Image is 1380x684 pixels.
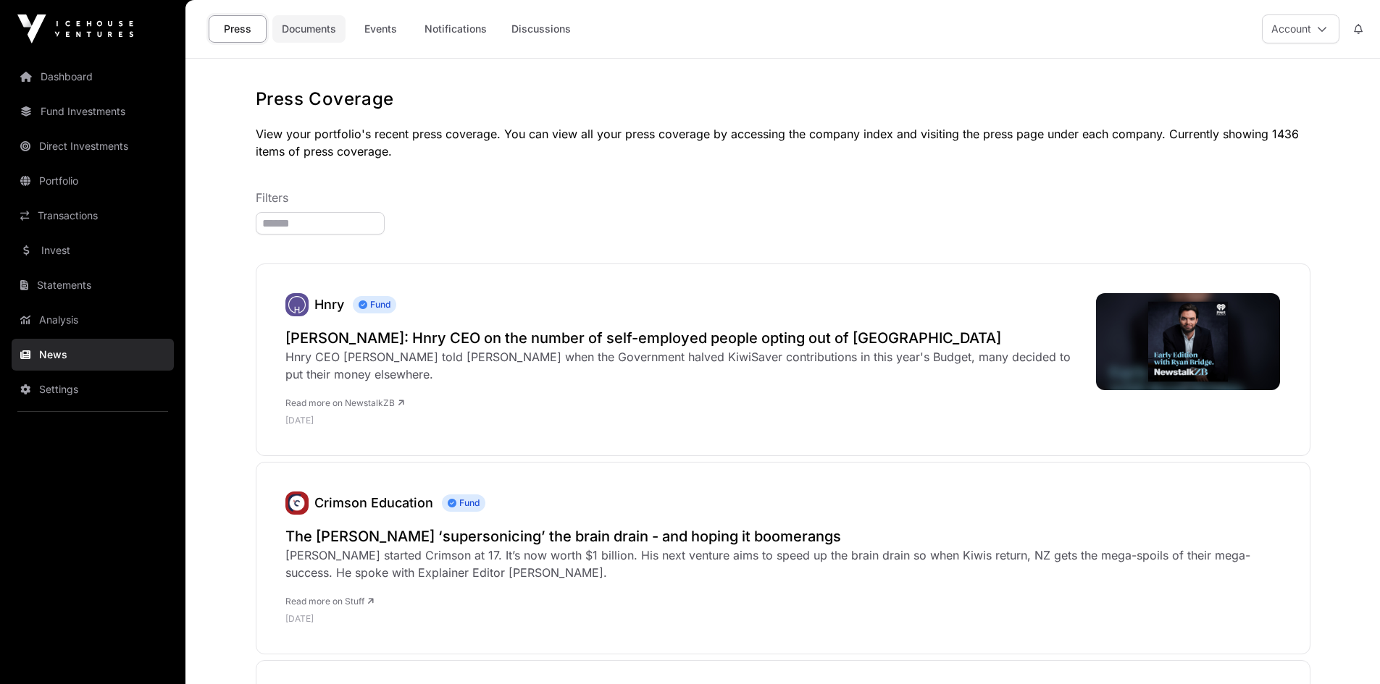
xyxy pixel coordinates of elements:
[1262,14,1339,43] button: Account
[285,613,1281,625] p: [DATE]
[12,96,174,127] a: Fund Investments
[12,200,174,232] a: Transactions
[1096,293,1281,390] img: image.jpg
[285,491,309,515] img: unnamed.jpg
[502,15,580,43] a: Discussions
[17,14,133,43] img: Icehouse Ventures Logo
[351,15,409,43] a: Events
[12,61,174,93] a: Dashboard
[285,328,1082,348] a: [PERSON_NAME]: Hnry CEO on the number of self-employed people opting out of [GEOGRAPHIC_DATA]
[314,297,344,312] a: Hnry
[285,293,309,316] a: Hnry
[415,15,496,43] a: Notifications
[256,189,1310,206] p: Filters
[272,15,346,43] a: Documents
[1308,615,1380,684] iframe: Chat Widget
[285,397,404,408] a: Read more on NewstalkZB
[12,130,174,162] a: Direct Investments
[256,88,1310,111] h1: Press Coverage
[12,269,174,301] a: Statements
[353,296,396,313] span: Fund
[314,495,433,510] a: Crimson Education
[256,125,1310,160] p: View your portfolio's recent press coverage. You can view all your press coverage by accessing th...
[442,494,485,512] span: Fund
[12,165,174,197] a: Portfolio
[285,596,374,607] a: Read more on Stuff
[285,526,1281,546] a: The [PERSON_NAME] ‘supersonicing’ the brain drain - and hoping it boomerangs
[12,304,174,336] a: Analysis
[12,235,174,266] a: Invest
[285,348,1082,383] div: Hnry CEO [PERSON_NAME] told [PERSON_NAME] when the Government halved KiwiSaver contributions in t...
[285,415,1082,426] p: [DATE]
[209,15,267,43] a: Press
[285,546,1281,581] div: [PERSON_NAME] started Crimson at 17. It’s now worth $1 billion. His next venture aims to speed up...
[285,293,309,316] img: Hnry.svg
[12,373,174,405] a: Settings
[285,491,309,515] a: Crimson Education
[12,339,174,371] a: News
